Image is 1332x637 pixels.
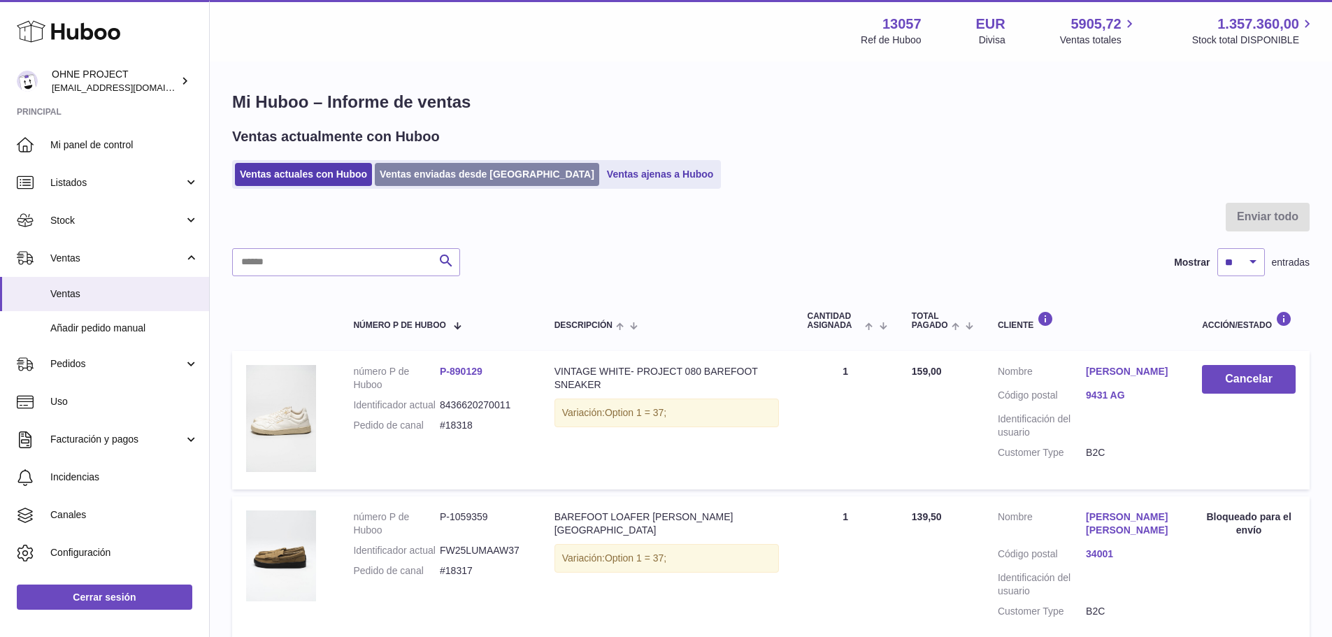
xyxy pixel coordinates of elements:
span: Stock total DISPONIBLE [1192,34,1315,47]
a: Ventas ajenas a Huboo [602,163,719,186]
span: Facturación y pagos [50,433,184,446]
img: internalAdmin-13057@internal.huboo.com [17,71,38,92]
dt: Identificador actual [353,399,440,412]
dt: número P de Huboo [353,365,440,392]
span: Ventas [50,252,184,265]
div: Acción/Estado [1202,311,1296,330]
button: Cancelar [1202,365,1296,394]
a: Ventas actuales con Huboo [235,163,372,186]
dt: Nombre [998,365,1086,382]
dt: Identificación del usuario [998,571,1086,598]
span: Option 1 = 37; [605,407,666,418]
a: 9431 AG [1086,389,1174,402]
a: [PERSON_NAME] [1086,365,1174,378]
div: Variación: [554,544,780,573]
dd: #18318 [440,419,527,432]
span: 1.357.360,00 [1217,15,1299,34]
span: 159,00 [912,366,942,377]
strong: EUR [976,15,1005,34]
dt: Código postal [998,547,1086,564]
div: Variación: [554,399,780,427]
a: [PERSON_NAME] [PERSON_NAME] [1086,510,1174,537]
dt: Customer Type [998,605,1086,618]
dd: 8436620270011 [440,399,527,412]
span: Añadir pedido manual [50,322,199,335]
div: Divisa [979,34,1005,47]
div: VINTAGE WHITE- PROJECT 080 BAREFOOT SNEAKER [554,365,780,392]
span: Listados [50,176,184,189]
img: 130571759093440.png [246,365,316,472]
dt: Nombre [998,510,1086,541]
span: Ventas totales [1060,34,1138,47]
dt: número P de Huboo [353,510,440,537]
div: BAREFOOT LOAFER [PERSON_NAME][GEOGRAPHIC_DATA] [554,510,780,537]
div: OHNE PROJECT [52,68,178,94]
h2: Ventas actualmente con Huboo [232,127,440,146]
dt: Identificador actual [353,544,440,557]
h1: Mi Huboo – Informe de ventas [232,91,1310,113]
span: 139,50 [912,511,942,522]
div: Bloqueado para el envío [1202,510,1296,537]
strong: 13057 [882,15,922,34]
span: 5905,72 [1070,15,1121,34]
span: Cantidad ASIGNADA [807,312,861,330]
a: Ventas enviadas desde [GEOGRAPHIC_DATA] [375,163,599,186]
dd: B2C [1086,446,1174,459]
dt: Identificación del usuario [998,413,1086,439]
span: Option 1 = 37; [605,552,666,564]
dt: Customer Type [998,446,1086,459]
span: Mi panel de control [50,138,199,152]
dt: Código postal [998,389,1086,406]
span: Pedidos [50,357,184,371]
span: Ventas [50,287,199,301]
div: Cliente [998,311,1174,330]
span: Descripción [554,321,613,330]
img: 130571759093121.jpg [246,510,316,601]
a: 1.357.360,00 Stock total DISPONIBLE [1192,15,1315,47]
span: Canales [50,508,199,522]
span: Total pagado [912,312,948,330]
dt: Pedido de canal [353,419,440,432]
span: [EMAIL_ADDRESS][DOMAIN_NAME] [52,82,206,93]
a: 5905,72 Ventas totales [1060,15,1138,47]
dd: FW25LUMAAW37 [440,544,527,557]
label: Mostrar [1174,256,1210,269]
dd: #18317 [440,564,527,578]
div: Ref de Huboo [861,34,921,47]
span: Incidencias [50,471,199,484]
dd: P-1059359 [440,510,527,537]
a: P-890129 [440,366,482,377]
span: Configuración [50,546,199,559]
td: 1 [793,351,897,489]
span: Uso [50,395,199,408]
a: 34001 [1086,547,1174,561]
span: entradas [1272,256,1310,269]
span: Stock [50,214,184,227]
dd: B2C [1086,605,1174,618]
span: número P de Huboo [353,321,445,330]
dt: Pedido de canal [353,564,440,578]
a: Cerrar sesión [17,585,192,610]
